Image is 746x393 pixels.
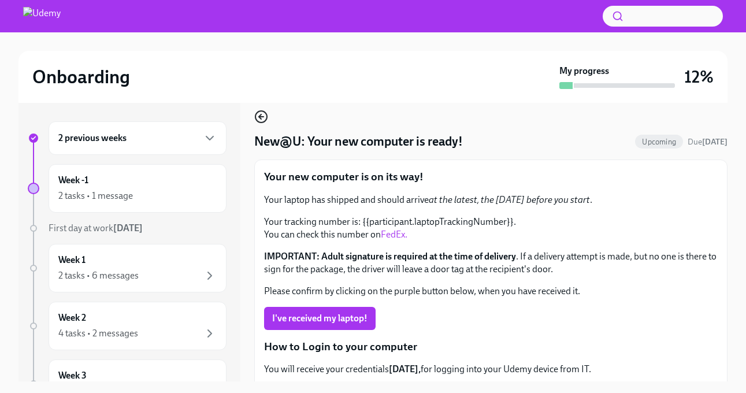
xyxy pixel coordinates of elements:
[264,169,718,184] p: Your new computer is on its way!
[688,137,728,147] span: Due
[389,364,421,375] strong: [DATE],
[28,244,227,292] a: Week 12 tasks • 6 messages
[32,65,130,88] h2: Onboarding
[23,7,61,25] img: Udemy
[28,164,227,213] a: Week -12 tasks • 1 message
[58,190,133,202] div: 2 tasks • 1 message
[58,369,87,382] h6: Week 3
[264,363,718,376] p: You will receive your credentials for logging into your Udemy device from IT.
[429,194,590,205] em: at the latest, the [DATE] before you start
[264,307,376,330] button: I've received my laptop!
[58,254,86,266] h6: Week 1
[28,222,227,235] a: First day at work[DATE]
[58,132,127,144] h6: 2 previous weeks
[264,194,718,206] p: Your laptop has shipped and should arrive .
[559,65,609,77] strong: My progress
[254,133,463,150] h4: New@U: Your new computer is ready!
[264,250,718,276] p: . If a delivery attempt is made, but no one is there to sign for the package, the driver will lea...
[58,312,86,324] h6: Week 2
[113,223,143,233] strong: [DATE]
[264,216,718,241] p: Your tracking number is: {{participant.laptopTrackingNumber}}. You can check this number on
[702,137,728,147] strong: [DATE]
[381,229,407,240] a: FedEx.
[272,313,368,324] span: I've received my laptop!
[264,285,718,298] p: Please confirm by clicking on the purple button below, when you have received it.
[688,136,728,147] span: September 20th, 2025 16:00
[264,339,718,354] p: How to Login to your computer
[684,66,714,87] h3: 12%
[49,223,143,233] span: First day at work
[58,269,139,282] div: 2 tasks • 6 messages
[58,327,138,340] div: 4 tasks • 2 messages
[58,174,88,187] h6: Week -1
[49,121,227,155] div: 2 previous weeks
[28,302,227,350] a: Week 24 tasks • 2 messages
[264,251,516,262] strong: IMPORTANT: Adult signature is required at the time of delivery
[635,138,683,146] span: Upcoming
